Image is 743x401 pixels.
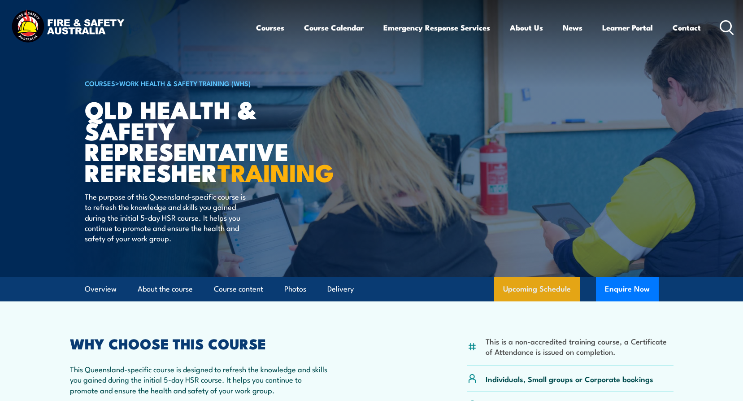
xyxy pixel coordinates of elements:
[486,336,673,357] li: This is a non-accredited training course, a Certificate of Attendance is issued on completion.
[214,277,263,301] a: Course content
[510,16,543,39] a: About Us
[327,277,354,301] a: Delivery
[85,78,306,88] h6: >
[138,277,193,301] a: About the course
[596,277,659,301] button: Enquire Now
[217,153,334,190] strong: TRAINING
[119,78,251,88] a: Work Health & Safety Training (WHS)
[70,364,332,395] p: This Queensland-specific course is designed to refresh the knowledge and skills you gained during...
[494,277,580,301] a: Upcoming Schedule
[563,16,582,39] a: News
[673,16,701,39] a: Contact
[304,16,364,39] a: Course Calendar
[602,16,653,39] a: Learner Portal
[256,16,284,39] a: Courses
[85,78,115,88] a: COURSES
[284,277,306,301] a: Photos
[85,191,248,244] p: The purpose of this Queensland-specific course is to refresh the knowledge and skills you gained ...
[486,374,653,384] p: Individuals, Small groups or Corporate bookings
[85,277,117,301] a: Overview
[85,99,306,183] h1: QLD Health & Safety Representative Refresher
[383,16,490,39] a: Emergency Response Services
[70,337,332,349] h2: WHY CHOOSE THIS COURSE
